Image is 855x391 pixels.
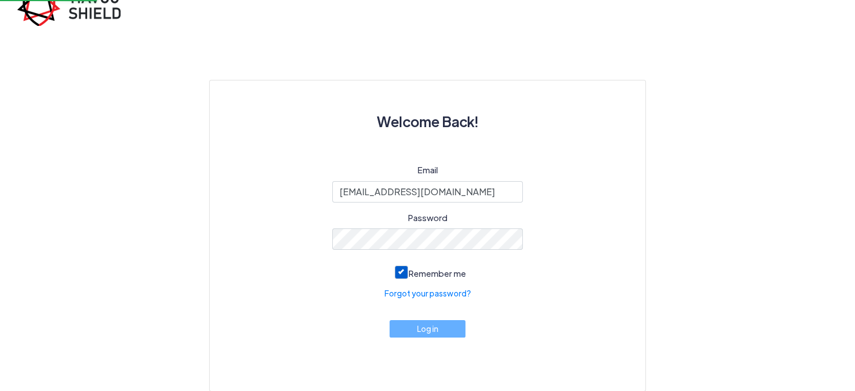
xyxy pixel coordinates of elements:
label: Email [418,164,438,177]
a: Forgot your password? [384,287,471,299]
h3: Welcome Back! [237,107,618,136]
label: Password [408,212,447,224]
button: Log in [390,320,466,338]
span: Remember me [409,268,466,278]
